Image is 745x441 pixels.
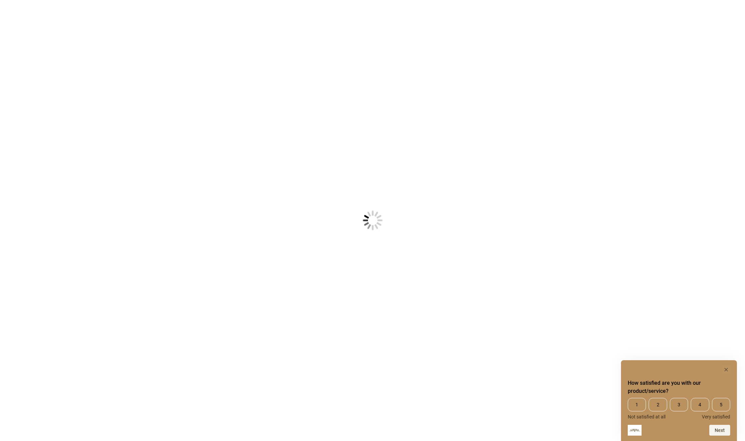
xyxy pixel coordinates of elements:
span: 3 [670,398,688,411]
button: Hide survey [722,366,730,374]
div: How satisfied are you with our product/service? Select an option from 1 to 5, with 1 being Not sa... [628,366,730,436]
button: Next question [709,425,730,436]
img: Loading [330,177,416,264]
span: 5 [712,398,730,411]
span: 2 [649,398,667,411]
span: Very satisfied [702,414,730,419]
div: How satisfied are you with our product/service? Select an option from 1 to 5, with 1 being Not sa... [628,398,730,419]
h2: How satisfied are you with our product/service? Select an option from 1 to 5, with 1 being Not sa... [628,379,730,395]
span: Not satisfied at all [628,414,665,419]
span: 4 [691,398,709,411]
span: 1 [628,398,646,411]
